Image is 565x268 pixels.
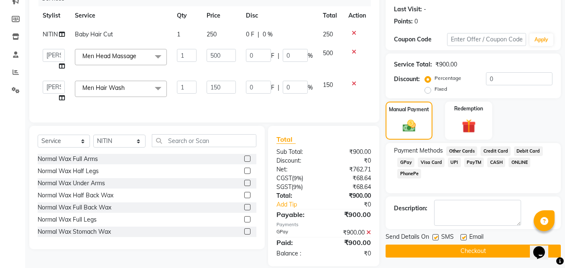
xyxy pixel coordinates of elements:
[270,191,324,200] div: Total:
[386,232,429,243] span: Send Details On
[293,184,301,190] span: 9%
[270,209,324,220] div: Payable:
[323,49,333,57] span: 500
[435,85,447,93] label: Fixed
[270,200,332,209] a: Add Tip
[447,33,526,46] input: Enter Offer / Coupon Code
[435,74,461,82] label: Percentage
[270,249,324,258] div: Balance :
[324,228,377,237] div: ₹900.00
[270,165,324,174] div: Net:
[263,30,273,39] span: 0 %
[258,30,259,39] span: |
[278,83,279,92] span: |
[324,174,377,183] div: ₹68.64
[333,200,378,209] div: ₹0
[202,6,240,25] th: Price
[448,158,461,167] span: UPI
[271,51,274,60] span: F
[446,146,477,156] span: Other Cards
[481,146,511,156] span: Credit Card
[136,52,140,60] a: x
[435,60,457,69] div: ₹900.00
[324,148,377,156] div: ₹900.00
[276,221,371,228] div: Payments
[82,84,125,92] span: Men Hair Wash
[394,60,432,69] div: Service Total:
[271,83,274,92] span: F
[394,17,413,26] div: Points:
[394,146,443,155] span: Payment Methods
[530,235,557,260] iframe: chat widget
[270,237,324,248] div: Paid:
[394,5,422,14] div: Last Visit:
[270,228,324,237] div: GPay
[323,81,333,89] span: 150
[294,175,302,181] span: 9%
[38,167,99,176] div: Normal Wax Half Legs
[152,134,256,147] input: Search or Scan
[308,83,313,92] span: %
[70,6,172,25] th: Service
[276,135,296,144] span: Total
[323,31,333,38] span: 250
[38,191,113,200] div: Normal Wax Half Back Wax
[441,232,454,243] span: SMS
[324,165,377,174] div: ₹762.71
[386,245,561,258] button: Checkout
[318,6,343,25] th: Total
[38,203,111,212] div: Normal Wax Full Back Wax
[278,51,279,60] span: |
[397,158,414,167] span: GPay
[43,31,58,38] span: NITIN
[38,227,111,236] div: Normal Wax Stomach Wax
[38,179,105,188] div: Normal Wax Under Arms
[324,237,377,248] div: ₹900.00
[529,33,553,46] button: Apply
[454,105,483,112] label: Redemption
[343,6,371,25] th: Action
[82,52,136,60] span: Men Head Massage
[75,31,113,38] span: Baby Hair Cut
[414,17,418,26] div: 0
[308,51,313,60] span: %
[399,118,420,133] img: _cash.svg
[464,158,484,167] span: PayTM
[177,31,180,38] span: 1
[270,156,324,165] div: Discount:
[324,209,377,220] div: ₹900.00
[509,158,530,167] span: ONLINE
[276,183,291,191] span: SGST
[270,148,324,156] div: Sub Total:
[418,158,445,167] span: Visa Card
[276,174,292,182] span: CGST
[324,249,377,258] div: ₹0
[125,84,128,92] a: x
[389,106,429,113] label: Manual Payment
[324,156,377,165] div: ₹0
[270,174,324,183] div: ( )
[394,204,427,213] div: Description:
[397,169,421,179] span: PhonePe
[487,158,505,167] span: CASH
[394,75,420,84] div: Discount:
[246,30,254,39] span: 0 F
[424,5,426,14] div: -
[394,35,447,44] div: Coupon Code
[207,31,217,38] span: 250
[172,6,202,25] th: Qty
[38,6,70,25] th: Stylist
[270,183,324,191] div: ( )
[38,155,98,163] div: Normal Wax Full Arms
[324,191,377,200] div: ₹900.00
[241,6,318,25] th: Disc
[458,117,480,135] img: _gift.svg
[469,232,483,243] span: Email
[324,183,377,191] div: ₹68.64
[38,215,97,224] div: Normal Wax Full Legs
[514,146,543,156] span: Debit Card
